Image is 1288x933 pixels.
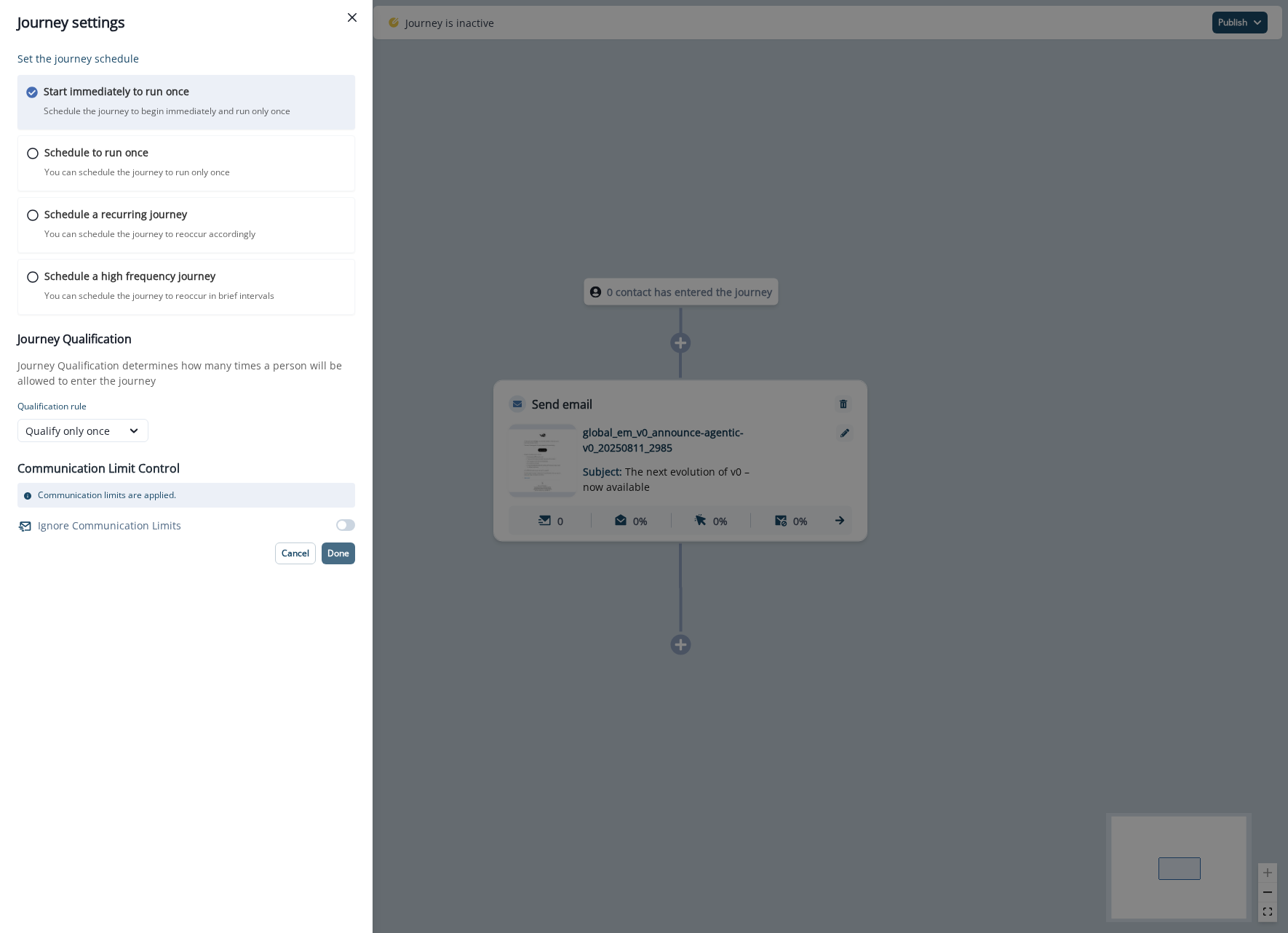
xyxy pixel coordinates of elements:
[25,423,114,439] div: Qualify only once
[17,460,180,477] p: Communication Limit Control
[44,145,148,160] p: Schedule to run once
[44,166,230,179] p: You can schedule the journey to run only once
[17,332,355,346] h3: Journey Qualification
[44,105,290,118] p: Schedule the journey to begin immediately and run only once
[275,542,316,564] button: Cancel
[44,228,255,241] p: You can schedule the journey to reoccur accordingly
[17,358,355,388] p: Journey Qualification determines how many times a person will be allowed to enter the journey
[17,12,355,33] div: Journey settings
[341,6,364,29] button: Close
[282,548,309,558] p: Cancel
[322,542,355,564] button: Done
[17,400,355,413] p: Qualification rule
[38,518,181,533] p: Ignore Communication Limits
[38,489,176,502] p: Communication limits are applied.
[327,548,349,558] p: Done
[44,207,187,222] p: Schedule a recurring journey
[44,84,189,99] p: Start immediately to run once
[44,268,215,284] p: Schedule a high frequency journey
[17,51,355,66] p: Set the journey schedule
[44,289,274,303] p: You can schedule the journey to reoccur in brief intervals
